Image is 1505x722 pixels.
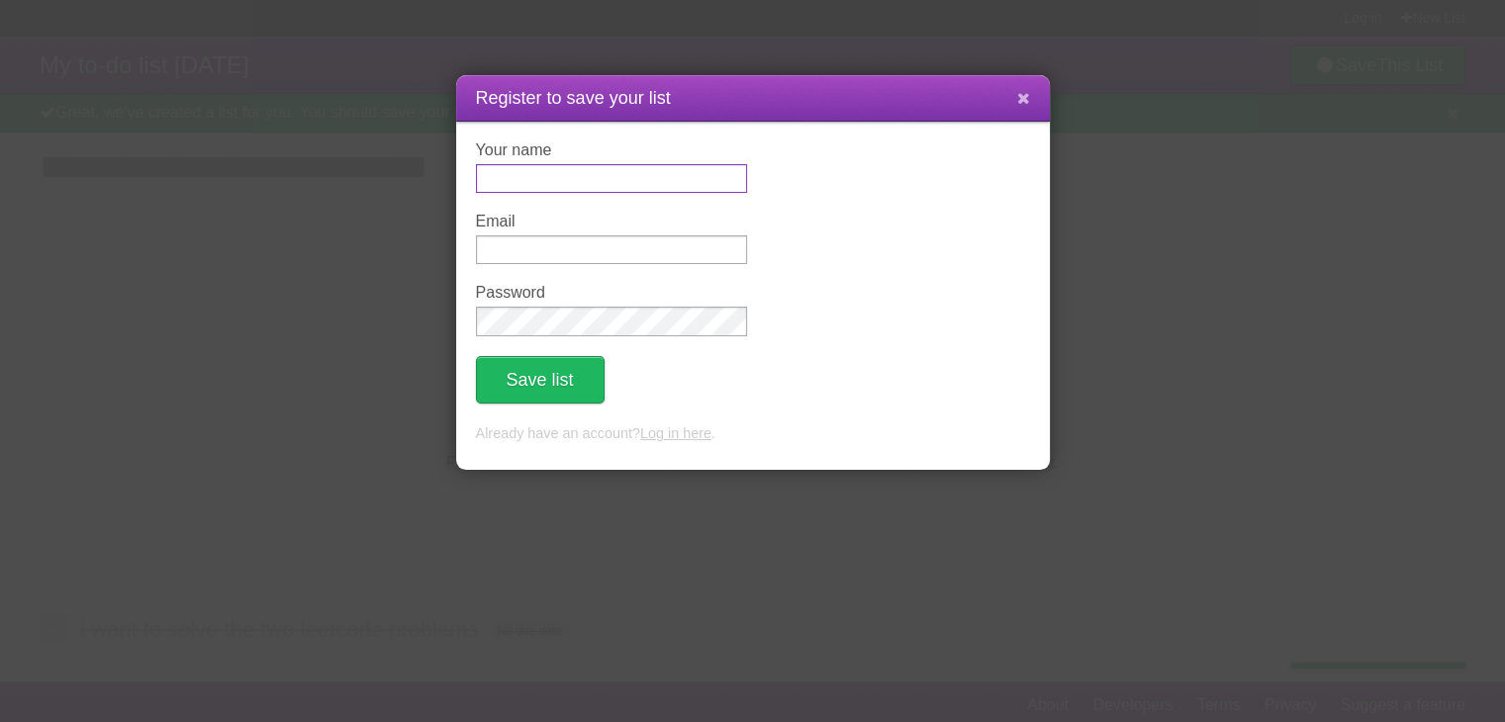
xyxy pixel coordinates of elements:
label: Your name [476,141,747,159]
button: Save list [476,356,605,404]
label: Email [476,213,747,230]
label: Password [476,284,747,302]
a: Log in here [640,425,711,441]
h1: Register to save your list [476,85,1030,112]
p: Already have an account? . [476,423,1030,445]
